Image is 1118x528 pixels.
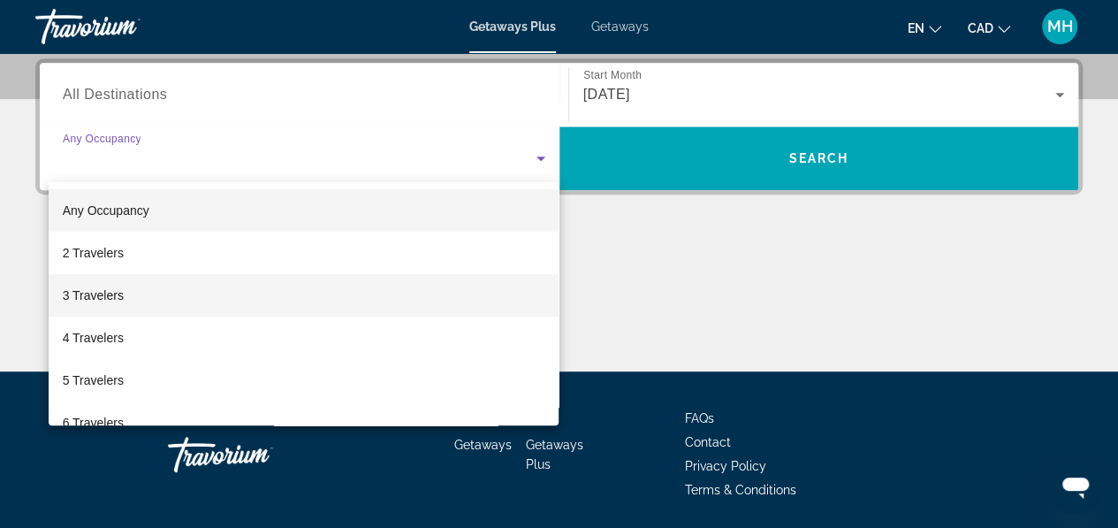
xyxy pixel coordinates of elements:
span: 2 Travelers [63,242,124,264]
span: 5 Travelers [63,370,124,391]
span: 3 Travelers [63,285,124,306]
span: Any Occupancy [63,203,149,218]
iframe: Button to launch messaging window [1047,457,1104,514]
span: 6 Travelers [63,412,124,433]
span: 4 Travelers [63,327,124,348]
